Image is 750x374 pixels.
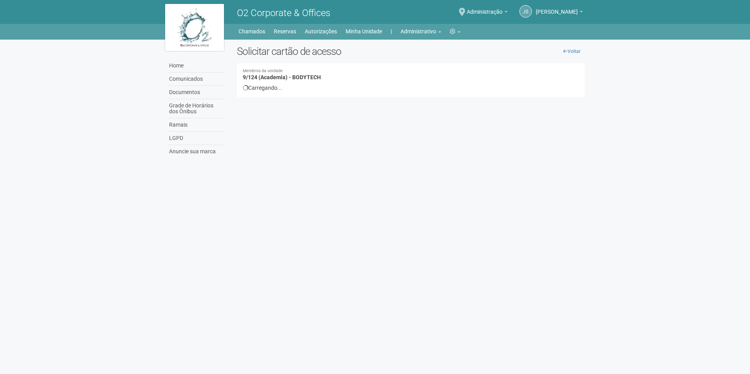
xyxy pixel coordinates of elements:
a: Administração [467,10,508,16]
a: Voltar [559,45,585,57]
a: Chamados [238,26,265,37]
a: Comunicados [167,73,225,86]
a: Administrativo [400,26,441,37]
a: JS [519,5,532,18]
h2: Solicitar cartão de acesso [237,45,585,57]
a: Anuncie sua marca [167,145,225,158]
img: logo.jpg [165,4,224,51]
a: Ramais [167,118,225,132]
a: Configurações [450,26,461,37]
a: Autorizações [305,26,337,37]
div: Carregando... [243,84,579,91]
a: Documentos [167,86,225,99]
a: | [391,26,392,37]
a: LGPD [167,132,225,145]
small: Membros da unidade [243,69,579,73]
a: [PERSON_NAME] [536,10,583,16]
a: Reservas [274,26,296,37]
h4: 9/124 (Academia) - BODYTECH [243,69,579,80]
span: Administração [467,1,502,15]
a: Minha Unidade [346,26,382,37]
a: Home [167,59,225,73]
span: Jeferson Souza [536,1,578,15]
span: O2 Corporate & Offices [237,7,330,18]
a: Grade de Horários dos Ônibus [167,99,225,118]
